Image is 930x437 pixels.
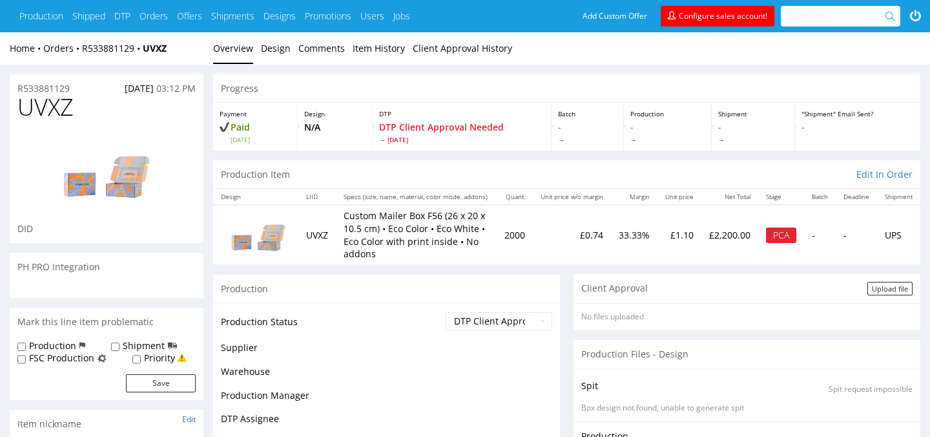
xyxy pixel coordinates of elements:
[221,364,442,388] td: Warehouse
[143,42,167,54] a: UVXZ
[789,6,887,27] input: Search for...
[82,42,143,54] a: R533881129
[231,135,291,144] span: [DATE]
[298,205,336,264] td: UVXZ
[801,121,914,134] p: -
[336,189,497,205] th: Specs (size, name, material, color mode, addons)
[379,135,544,144] span: [DATE]
[10,42,43,54] a: Home
[98,352,107,365] img: icon-fsc-production-flag.svg
[17,94,74,120] span: UVXZ
[221,411,442,435] td: DTP Assignee
[298,32,345,64] a: Comments
[856,168,913,181] a: Edit In Order
[611,189,657,205] th: Margin
[393,10,410,23] a: Jobs
[804,205,836,264] td: -
[718,121,788,144] p: -
[867,282,913,295] div: Upload file
[581,282,648,295] div: Client Approval
[630,109,705,118] p: Production
[79,339,85,352] img: icon-production-flag.svg
[221,168,290,181] p: Production Item
[611,205,657,264] td: 33.33%
[29,339,76,352] label: Production
[177,10,202,23] a: Offers
[497,205,533,264] td: 2000
[55,133,158,212] img: 17710781-your-logo-mailerbox-f-56-multicolour-economic-outside-inside
[497,189,533,205] th: Quant.
[558,109,616,118] p: Batch
[581,403,913,414] p: Box design not found, unable to generate spit
[72,10,105,23] a: Shipped
[123,339,165,352] label: Shipment
[221,388,442,412] td: Production Manager
[877,205,920,264] td: UPS
[304,121,366,134] p: N/A
[304,109,366,118] p: Design
[661,6,774,27] a: Configure sales account!
[657,205,701,264] td: £1.10
[701,205,758,264] td: £2,200.00
[10,308,203,336] div: Mark this line item problematic
[144,352,175,365] label: Priority
[182,414,196,425] a: Edit
[263,10,296,23] a: Designs
[17,82,70,95] a: R533881129
[29,352,94,365] label: FSC Production
[573,340,920,368] div: Production Files - Design
[836,189,877,205] th: Deadline
[10,253,203,281] div: PH PRO Integration
[718,109,788,118] p: Shipment
[43,42,82,54] a: Orders
[139,10,168,23] a: Orders
[766,228,796,243] div: PCA
[168,339,177,352] img: icon-shipping-flag.svg
[220,121,291,144] p: Paid
[261,32,291,64] a: Design
[221,340,442,364] td: Supplier
[19,10,63,23] a: Production
[581,312,913,323] div: No files uploaded
[298,189,336,205] th: LIID
[801,109,914,118] p: "Shipment" Email Sent?
[344,209,489,260] p: Custom Mailer Box F56 (26 x 20 x 10.5 cm) • Eco Color • Eco White • Eco Color with print inside •...
[679,10,767,21] span: Configure sales account!
[836,205,877,264] td: -
[379,109,544,118] p: DTP
[630,121,705,144] p: -
[379,121,544,144] p: DTP Client Approval Needed
[114,10,130,23] a: DTP
[213,74,920,103] div: Progress
[305,10,351,23] a: Promotions
[177,353,187,363] img: yellow_warning_triangle.png
[657,189,701,205] th: Unit price
[213,32,253,64] a: Overview
[829,384,913,395] p: Spit request impossible
[701,189,758,205] th: Net Total
[226,210,291,259] img: 17710781-your-logo-mailerbox-f-56-multicolour-economic-outside-inside.png
[213,274,560,303] div: Production
[220,109,291,118] p: Payment
[125,82,154,94] span: [DATE]
[17,222,33,235] span: DID
[156,82,196,94] span: 03:12 PM
[221,311,442,340] td: Production Status
[533,189,611,205] th: Unit price w/o margin
[804,189,836,205] th: Batch
[126,374,196,392] button: Save
[533,205,611,264] td: £0.74
[877,189,920,205] th: Shipment
[758,189,804,205] th: Stage
[353,32,405,64] a: Item History
[413,32,512,64] a: Client Approval History
[575,6,654,27] a: Add Custom Offer
[581,379,598,392] p: Spit
[211,10,254,23] a: Shipments
[213,189,298,205] th: Design
[558,121,616,144] p: -
[360,10,384,23] a: Users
